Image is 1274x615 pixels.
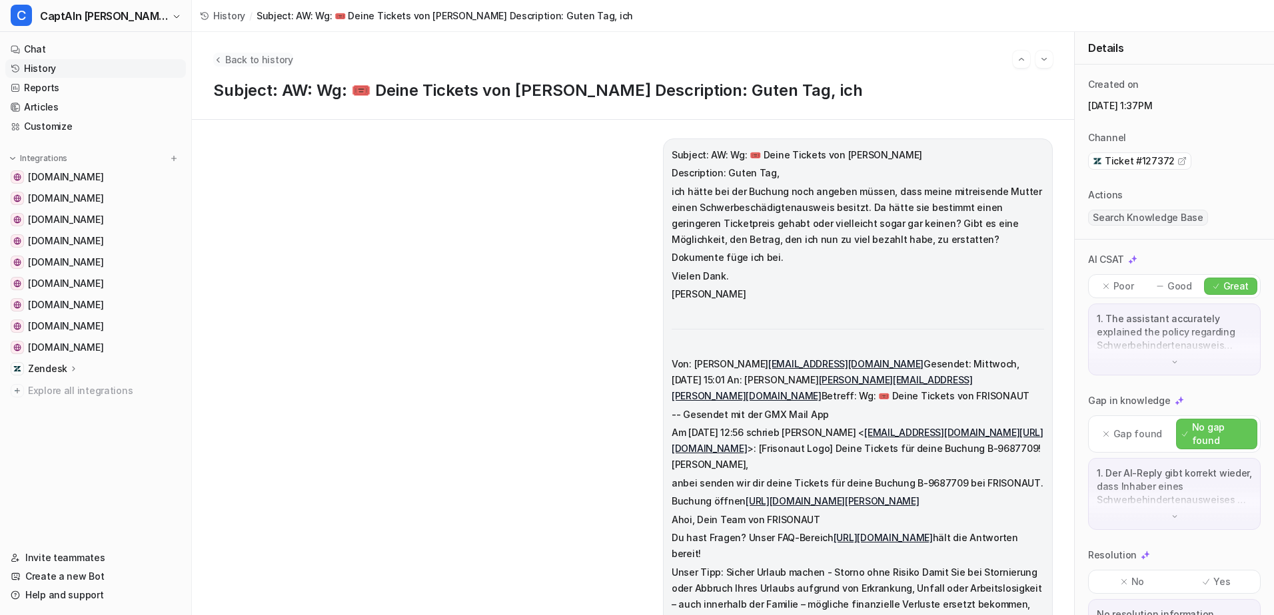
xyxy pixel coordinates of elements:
[1017,53,1026,65] img: Previous session
[1088,210,1208,226] span: Search Knowledge Base
[213,53,293,67] button: Back to history
[1088,78,1139,91] p: Created on
[13,216,21,224] img: www.inseltouristik.de
[1213,575,1230,588] p: Yes
[5,296,186,314] a: www.inselparker.de[DOMAIN_NAME]
[249,9,253,23] span: /
[11,5,32,26] span: C
[672,286,1044,302] p: [PERSON_NAME]
[1113,427,1162,441] p: Gap found
[5,317,186,335] a: www.frisonaut.de[DOMAIN_NAME]
[1097,312,1252,352] p: 1. The assistant accurately explained the policy regarding Schwerbehindertenausweis holders and t...
[20,153,67,164] p: Integrations
[1192,421,1251,447] p: No gap found
[13,237,21,245] img: www.inselflieger.de
[11,384,24,397] img: explore all integrations
[672,184,1044,248] p: ich hätte bei der Buchung noch angeben müssen, dass meine mitreisende Mutter einen Schwerbeschädi...
[13,173,21,181] img: www.inselfracht.de
[13,365,21,373] img: Zendesk
[28,192,103,205] span: [DOMAIN_NAME]
[225,53,293,67] span: Back to history
[169,154,179,163] img: menu_add.svg
[672,512,1044,528] p: Ahoi, Dein Team von FRISONAUT
[8,154,17,163] img: expand menu
[28,256,103,269] span: [DOMAIN_NAME]
[213,9,245,23] span: History
[672,475,1044,491] p: anbei senden wir dir deine Tickets für deine Buchung B-9687709 bei FRISONAUT.
[1088,131,1126,144] p: Channel
[1097,467,1252,507] p: 1. Der AI-Reply gibt korrekt wieder, dass Inhaber eines Schwerbehindertenausweises mit gültiger W...
[13,301,21,309] img: www.inselparker.de
[672,147,1044,163] p: Subject: AW: Wg: 🎟️ Deine Tickets von [PERSON_NAME]
[672,356,1044,404] p: Von: [PERSON_NAME] Gesendet: Mittwoch, [DATE] 15:01 An: [PERSON_NAME] Betreff: Wg: 🎟️ Deine Ticke...
[13,280,21,288] img: www.inselbus-norderney.de
[834,532,933,543] a: [URL][DOMAIN_NAME]
[28,380,181,401] span: Explore all integrations
[1105,154,1175,168] span: Ticket #127372
[28,277,103,290] span: [DOMAIN_NAME]
[1088,253,1124,266] p: AI CSAT
[40,7,169,25] span: CaptAIn [PERSON_NAME] | Zendesk Tickets
[213,81,1053,101] h1: Subject: AW: Wg: 🎟️ Deine Tickets von [PERSON_NAME] Description: Guten Tag, ich
[28,170,103,184] span: [DOMAIN_NAME]
[5,40,186,59] a: Chat
[1113,280,1134,293] p: Poor
[1093,154,1187,168] a: Ticket #127372
[28,319,103,333] span: [DOMAIN_NAME]
[5,98,186,116] a: Articles
[5,79,186,97] a: Reports
[1075,32,1274,65] div: Details
[5,338,186,357] a: www.inselfaehre.de[DOMAIN_NAME]
[1035,51,1053,68] button: Go to next session
[200,9,245,23] a: History
[13,322,21,330] img: www.frisonaut.de
[746,495,919,507] a: [URL][DOMAIN_NAME][PERSON_NAME]
[5,274,186,293] a: www.inselbus-norderney.de[DOMAIN_NAME]
[672,530,1044,562] p: Du hast Fragen? Unser FAQ-Bereich hält die Antworten bereit!
[5,117,186,136] a: Customize
[5,59,186,78] a: History
[1088,394,1171,407] p: Gap in knowledge
[1167,280,1192,293] p: Good
[1131,575,1144,588] p: No
[13,258,21,266] img: www.nordsee-bike.de
[1039,53,1049,65] img: Next session
[1093,156,1102,166] img: zendesk
[5,189,186,208] a: www.inselexpress.de[DOMAIN_NAME]
[257,9,633,23] span: Subject: AW: Wg: 🎟️ Deine Tickets von [PERSON_NAME] Description: Guten Tag, ich
[28,298,103,311] span: [DOMAIN_NAME]
[28,234,103,248] span: [DOMAIN_NAME]
[1013,51,1030,68] button: Go to previous session
[28,341,103,354] span: [DOMAIN_NAME]
[864,427,1019,438] a: [EMAIL_ADDRESS][DOMAIN_NAME]
[768,358,924,369] a: [EMAIL_ADDRESS][DOMAIN_NAME]
[5,586,186,604] a: Help and support
[1223,280,1249,293] p: Great
[5,152,71,165] button: Integrations
[5,253,186,272] a: www.nordsee-bike.de[DOMAIN_NAME]
[5,381,186,400] a: Explore all integrations
[672,268,1044,284] p: Vielen Dank.
[672,493,1044,509] p: Buchung öffnen
[28,362,67,375] p: Zendesk
[1088,99,1261,112] p: [DATE] 1:37PM
[1088,188,1123,202] p: Actions
[13,343,21,351] img: www.inselfaehre.de
[672,374,973,401] a: [PERSON_NAME][EMAIL_ADDRESS][PERSON_NAME][DOMAIN_NAME]
[5,232,186,250] a: www.inselflieger.de[DOMAIN_NAME]
[672,250,1044,266] p: Dokumente füge ich bei.
[13,194,21,202] img: www.inselexpress.de
[672,407,1044,423] p: -- Gesendet mit der GMX Mail App
[5,548,186,567] a: Invite teammates
[28,213,103,226] span: [DOMAIN_NAME]
[672,165,1044,181] p: Description: Guten Tag,
[5,210,186,229] a: www.inseltouristik.de[DOMAIN_NAME]
[1170,512,1179,521] img: down-arrow
[1170,357,1179,367] img: down-arrow
[5,567,186,586] a: Create a new Bot
[5,168,186,186] a: www.inselfracht.de[DOMAIN_NAME]
[672,425,1044,473] p: Am [DATE] 12:56 schrieb [PERSON_NAME] < >: [Frisonaut Logo] Deine Tickets für deine Buchung B-968...
[1088,548,1137,562] p: Resolution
